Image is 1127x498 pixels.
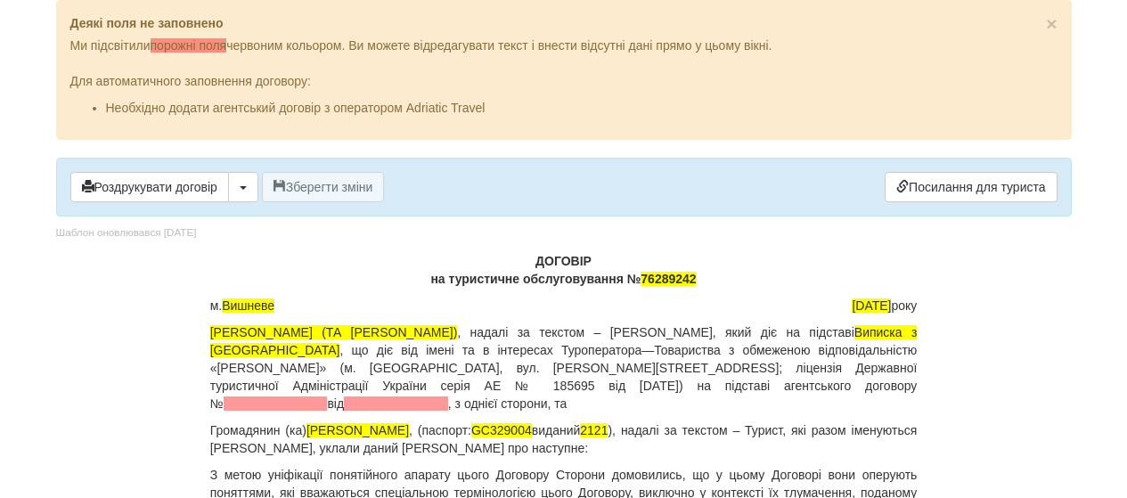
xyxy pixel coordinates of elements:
span: року [852,297,917,314]
p: Ми підсвітили червоним кольором. Ви можете відредагувати текст і внести відсутні дані прямо у цьо... [70,37,1058,54]
span: GC329004 [471,423,532,437]
span: [DATE] [852,298,891,313]
span: × [1046,13,1057,34]
span: 76289242 [641,272,696,286]
span: порожні поля [151,38,227,53]
div: Шаблон оновлювався [DATE] [56,225,197,241]
span: м. [210,297,275,314]
button: Close [1046,14,1057,33]
span: [PERSON_NAME] (ТА [PERSON_NAME]) [210,325,458,339]
button: Зберегти зміни [262,172,385,202]
span: 2121 [580,423,608,437]
p: Громадянин (ка) , (паспорт: виданий ), надалі за текстом – Турист, які разом іменуються [PERSON_N... [210,421,918,457]
p: Деякі поля не заповнено [70,14,1058,32]
p: ДОГОВІР на туристичне обслуговування № [210,252,918,288]
li: Необхідно додати агентський договір з оператором Adriatic Travel [106,99,1058,117]
a: Посилання для туриста [885,172,1057,202]
div: Для автоматичного заповнення договору: [70,54,1058,117]
p: , надалі за текстом – [PERSON_NAME], який діє на підставі , що діє від імені та в інтересах Туроп... [210,323,918,412]
button: Роздрукувати договір [70,172,229,202]
span: Вишневе [222,298,274,313]
span: [PERSON_NAME] [306,423,409,437]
